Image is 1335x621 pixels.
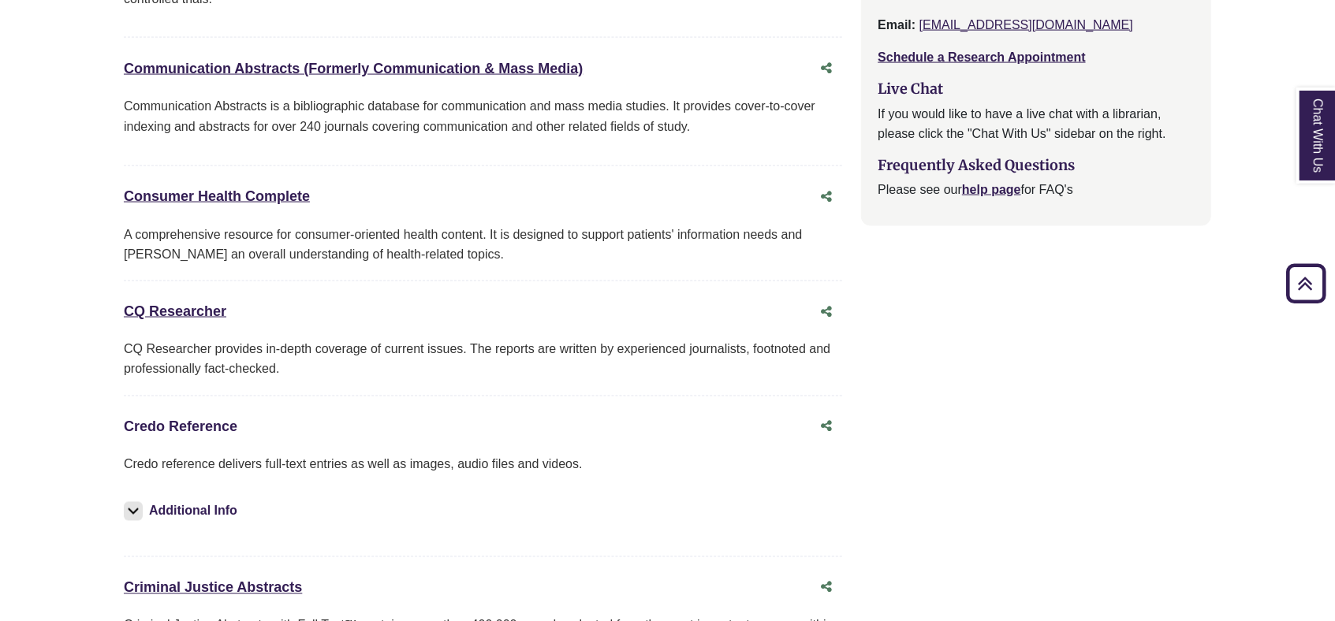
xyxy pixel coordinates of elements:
a: Schedule a Research Appointment [878,50,1085,64]
p: If you would like to have a live chat with a librarian, please click the "Chat With Us" sidebar o... [878,104,1195,144]
a: Criminal Justice Abstracts [124,580,302,596]
a: Back to Top [1281,273,1331,294]
a: Consumer Health Complete [124,188,310,204]
p: Communication Abstracts is a bibliographic database for communication and mass media studies. It ... [124,96,842,136]
h3: Frequently Asked Questions [878,157,1195,174]
button: Share this database [811,182,842,212]
p: Credo reference delivers full-text entries as well as images, audio files and videos. [124,455,842,475]
button: Additional Info [124,500,242,522]
h3: Live Chat [878,80,1195,98]
div: CQ Researcher provides in-depth coverage of current issues. The reports are written by experience... [124,340,842,380]
button: Share this database [811,412,842,442]
a: Communication Abstracts (Formerly Communication & Mass Media) [124,61,583,76]
button: Share this database [811,573,842,603]
strong: Email: [878,18,915,32]
button: Share this database [811,297,842,327]
a: CQ Researcher [124,303,226,319]
button: Share this database [811,54,842,84]
a: [EMAIL_ADDRESS][DOMAIN_NAME] [919,18,1133,32]
p: Please see our for FAQ's [878,180,1195,200]
a: help page [962,183,1021,196]
div: A comprehensive resource for consumer-oriented health content. It is designed to support patients... [124,225,842,265]
a: Credo Reference [124,419,237,435]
